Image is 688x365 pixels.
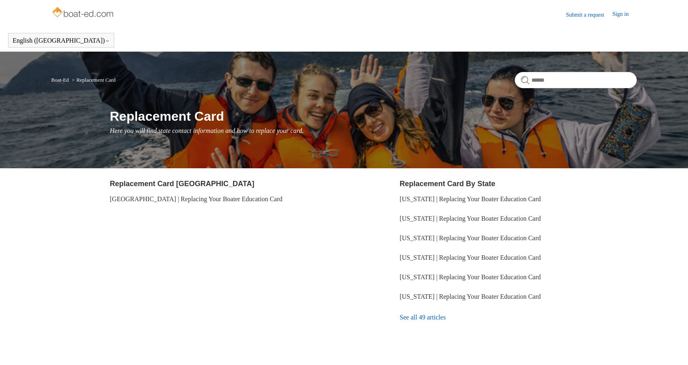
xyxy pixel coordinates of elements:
a: [US_STATE] | Replacing Your Boater Education Card [400,215,541,222]
a: [US_STATE] | Replacing Your Boater Education Card [400,274,541,280]
a: [GEOGRAPHIC_DATA] | Replacing Your Boater Education Card [110,196,283,202]
a: Replacement Card [GEOGRAPHIC_DATA] [110,180,254,188]
p: Here you will find state contact information and how to replace your card. [110,126,637,136]
a: Sign in [612,10,637,20]
a: Boat-Ed [51,77,69,83]
div: Live chat [661,338,682,359]
input: Search [515,72,637,88]
li: Replacement Card [70,77,116,83]
img: Boat-Ed Help Center home page [51,5,116,21]
li: Boat-Ed [51,77,70,83]
a: [US_STATE] | Replacing Your Boater Education Card [400,254,541,261]
a: Submit a request [566,11,612,19]
a: [US_STATE] | Replacing Your Boater Education Card [400,293,541,300]
a: [US_STATE] | Replacing Your Boater Education Card [400,235,541,241]
a: Replacement Card By State [400,180,495,188]
h1: Replacement Card [110,106,637,126]
a: [US_STATE] | Replacing Your Boater Education Card [400,196,541,202]
button: English ([GEOGRAPHIC_DATA]) [13,37,110,44]
a: See all 49 articles [400,306,637,328]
